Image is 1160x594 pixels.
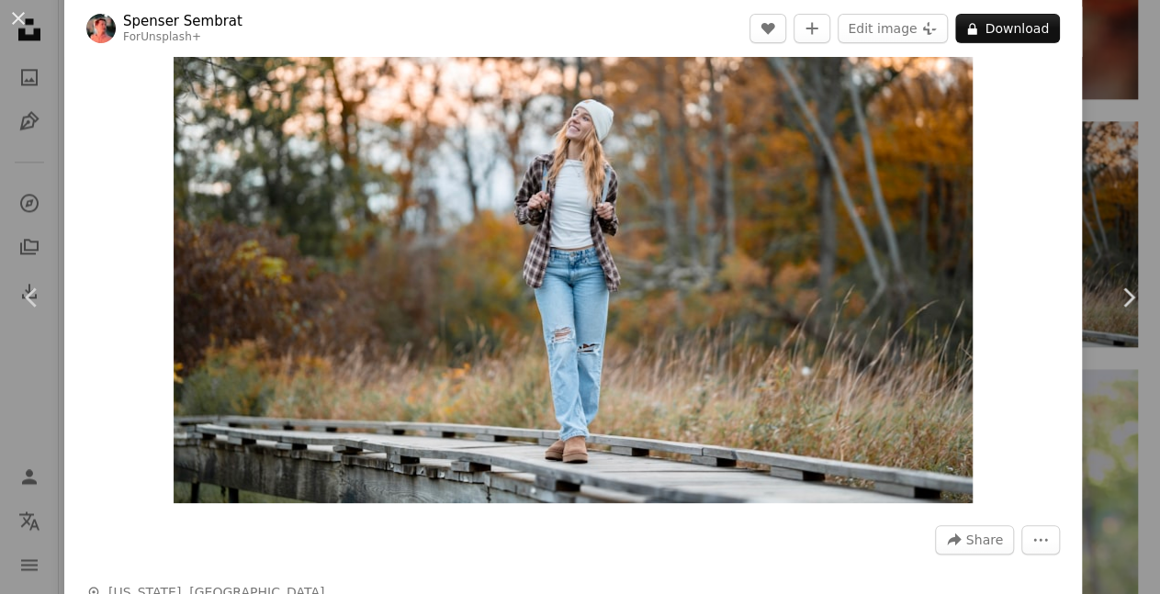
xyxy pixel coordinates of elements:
button: Download [955,14,1060,43]
button: Edit image [838,14,948,43]
a: Spenser Sembrat [123,12,242,30]
img: Go to Spenser Sembrat's profile [86,14,116,43]
a: Unsplash+ [141,30,201,43]
div: For [123,30,242,45]
a: Next [1096,209,1160,386]
button: Like [749,14,786,43]
span: Share [966,526,1003,554]
button: Add to Collection [794,14,830,43]
button: Share this image [935,525,1014,555]
button: More Actions [1021,525,1060,555]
